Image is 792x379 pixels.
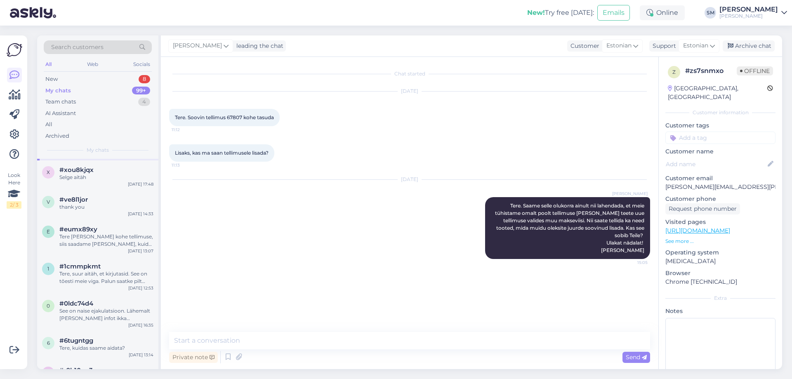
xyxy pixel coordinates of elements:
div: Look Here [7,172,21,209]
div: New [45,75,58,83]
div: All [45,120,52,129]
div: Archive chat [723,40,775,52]
div: Web [85,59,100,70]
div: Selge aitäh [59,174,153,181]
div: [DATE] 12:53 [128,285,153,291]
div: [DATE] 13:07 [128,248,153,254]
p: Customer email [665,174,775,183]
div: [PERSON_NAME] [719,13,778,19]
span: [PERSON_NAME] [612,191,648,197]
div: Tere, kuidas saame aidata? [59,344,153,352]
span: Send [626,353,647,361]
div: [DATE] 17:48 [128,181,153,187]
div: Extra [665,294,775,302]
span: 1 [47,266,49,272]
span: Offline [737,66,773,75]
div: My chats [45,87,71,95]
span: v [47,199,50,205]
input: Add name [666,160,766,169]
p: [PERSON_NAME][EMAIL_ADDRESS][PERSON_NAME][DOMAIN_NAME] [665,183,775,191]
div: [GEOGRAPHIC_DATA], [GEOGRAPHIC_DATA] [668,84,767,101]
div: Customer [567,42,599,50]
a: [PERSON_NAME][PERSON_NAME] [719,6,787,19]
div: Try free [DATE]: [527,8,594,18]
span: x [47,169,50,175]
div: 8 [139,75,150,83]
div: Request phone number [665,203,740,214]
p: Visited pages [665,218,775,226]
button: Emails [597,5,630,21]
div: # zs7snmxo [685,66,737,76]
span: Tere. Saame selle olukorra ainult nii lahendada, et meie tühistame omalt poolt tellimuse [PERSON_... [495,202,646,253]
span: #1cmmpkmt [59,263,101,270]
span: #6tugntgg [59,337,93,344]
span: Estonian [606,41,632,50]
div: 2 / 3 [7,201,21,209]
div: [DATE] 16:35 [128,322,153,328]
input: Add a tag [665,132,775,144]
span: 6 [47,340,50,346]
p: Chrome [TECHNICAL_ID] [665,278,775,286]
p: Customer name [665,147,775,156]
div: Chat started [169,70,650,78]
span: Search customers [51,43,104,52]
div: Online [640,5,685,20]
span: Tere. Soovin tellimus 67807 kohe tasuda [175,114,274,120]
div: Support [649,42,676,50]
div: Tere, suur aitäh, et kirjutasid. See on tõesti meie viga. Palun saatke pilt pakis olnud toodetest... [59,270,153,285]
span: 0 [47,303,50,309]
div: All [44,59,53,70]
span: Lisaks, kas ma saan tellimusele lisada? [175,150,269,156]
span: 11:12 [172,127,203,133]
span: Estonian [683,41,708,50]
span: #xou8kjqx [59,166,94,174]
div: Private note [169,352,218,363]
p: [MEDICAL_DATA] [665,257,775,266]
a: [URL][DOMAIN_NAME] [665,227,730,234]
span: e [47,228,50,235]
p: Customer tags [665,121,775,130]
div: [DATE] 14:33 [128,211,153,217]
span: #ve8l1jor [59,196,88,203]
div: See on naise ejakulatsioon. Lähemalt [PERSON_NAME] infot ikka googeldades:) [59,307,153,322]
div: leading the chat [233,42,283,50]
div: Customer information [665,109,775,116]
p: Operating system [665,248,775,257]
div: Tere [PERSON_NAME] kohe tellimuse, siis saadame [PERSON_NAME], kuid ei tea kui kiiresti kullerfir... [59,233,153,248]
div: [DATE] [169,87,650,95]
div: 99+ [132,87,150,95]
p: Notes [665,307,775,315]
span: My chats [87,146,109,154]
span: 15:05 [617,259,648,266]
div: thank you [59,203,153,211]
p: Browser [665,269,775,278]
div: SM [705,7,716,19]
b: New! [527,9,545,16]
div: [DATE] [169,176,650,183]
div: 4 [138,98,150,106]
span: #eumx89xy [59,226,97,233]
div: [DATE] 13:14 [129,352,153,358]
div: [PERSON_NAME] [719,6,778,13]
span: z [672,69,676,75]
span: #r9b10qu3 [59,367,93,374]
p: See more ... [665,238,775,245]
span: [PERSON_NAME] [173,41,222,50]
div: Socials [132,59,152,70]
div: AI Assistant [45,109,76,118]
img: Askly Logo [7,42,22,58]
span: #0ldc74d4 [59,300,93,307]
div: Team chats [45,98,76,106]
span: 11:13 [172,162,203,168]
div: Archived [45,132,69,140]
p: Customer phone [665,195,775,203]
